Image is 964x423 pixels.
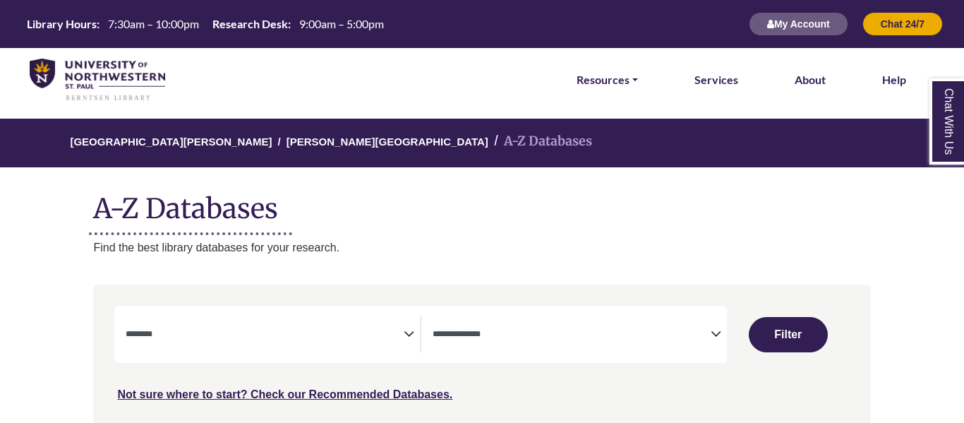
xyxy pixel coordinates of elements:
[882,71,906,89] a: Help
[694,71,738,89] a: Services
[93,239,870,257] p: Find the best library databases for your research.
[299,17,384,30] span: 9:00am – 5:00pm
[117,388,452,400] a: Not sure where to start? Check our Recommended Databases.
[795,71,826,89] a: About
[287,133,488,148] a: [PERSON_NAME][GEOGRAPHIC_DATA]
[749,12,848,36] button: My Account
[93,119,870,167] nav: breadcrumb
[30,59,165,102] img: library_home
[93,181,870,225] h1: A-Z Databases
[749,317,828,352] button: Submit for Search Results
[488,131,592,152] li: A-Z Databases
[862,18,943,30] a: Chat 24/7
[21,16,390,32] a: Hours Today
[433,330,711,341] textarea: Search
[749,18,848,30] a: My Account
[207,16,291,31] th: Research Desk:
[21,16,390,30] table: Hours Today
[21,16,100,31] th: Library Hours:
[108,17,199,30] span: 7:30am – 10:00pm
[70,133,272,148] a: [GEOGRAPHIC_DATA][PERSON_NAME]
[862,12,943,36] button: Chat 24/7
[126,330,404,341] textarea: Search
[577,71,638,89] a: Resources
